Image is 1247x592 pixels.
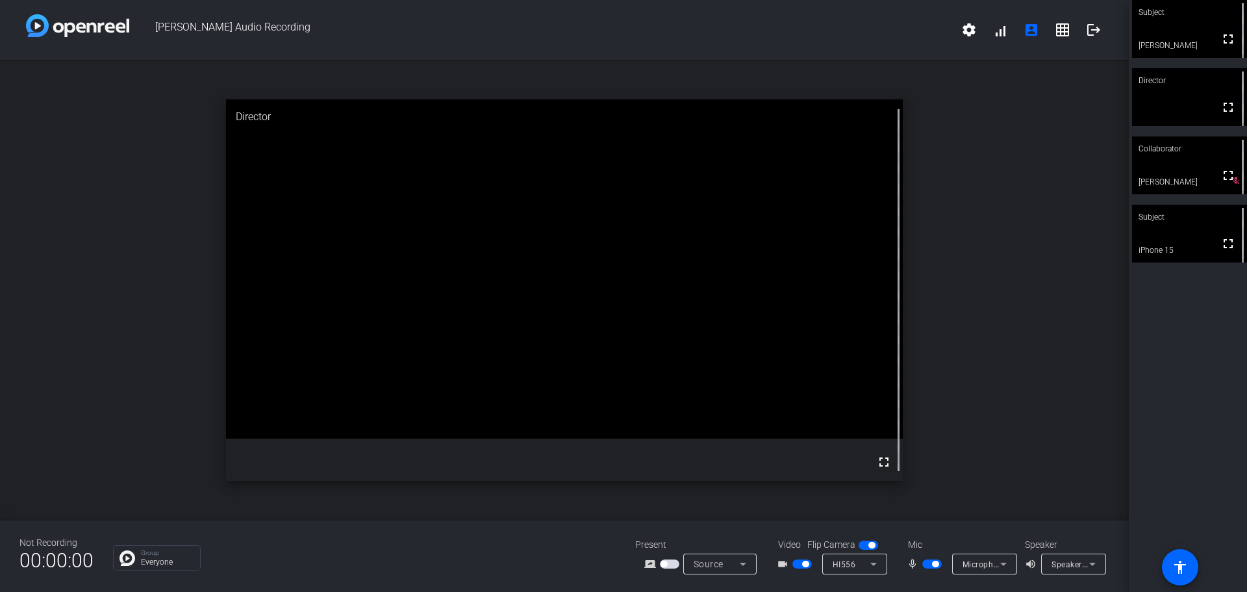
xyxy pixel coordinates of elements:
[1086,22,1102,38] mat-icon: logout
[778,538,801,552] span: Video
[120,550,135,566] img: Chat Icon
[1172,560,1188,575] mat-icon: accessibility
[635,538,765,552] div: Present
[1220,168,1236,183] mat-icon: fullscreen
[226,99,903,135] div: Director
[1052,559,1168,569] span: Speakers (Jabra EVOLVE 30 II)
[1024,22,1039,38] mat-icon: account_box
[1132,68,1247,93] div: Director
[1055,22,1070,38] mat-icon: grid_on
[963,559,1089,569] span: Microphone (Jabra EVOLVE 30 II)
[26,14,129,37] img: white-gradient.svg
[895,538,1025,552] div: Mic
[807,538,855,552] span: Flip Camera
[141,558,194,566] p: Everyone
[1220,31,1236,47] mat-icon: fullscreen
[141,550,194,556] p: Group
[19,545,94,576] span: 00:00:00
[1220,236,1236,251] mat-icon: fullscreen
[833,560,856,569] span: HI556
[985,14,1016,45] button: signal_cellular_alt
[129,14,953,45] span: [PERSON_NAME] Audio Recording
[961,22,977,38] mat-icon: settings
[907,556,922,572] mat-icon: mic_none
[1220,99,1236,115] mat-icon: fullscreen
[1132,205,1247,229] div: Subject
[1025,538,1103,552] div: Speaker
[1025,556,1040,572] mat-icon: volume_up
[644,556,660,572] mat-icon: screen_share_outline
[1132,136,1247,161] div: Collaborator
[19,536,94,550] div: Not Recording
[694,559,724,569] span: Source
[777,556,792,572] mat-icon: videocam_outline
[876,454,892,470] mat-icon: fullscreen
